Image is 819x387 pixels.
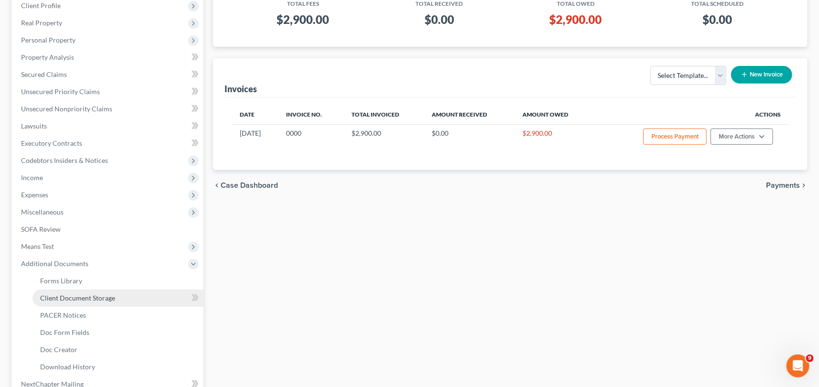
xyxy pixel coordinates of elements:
[515,124,593,151] td: $2,900.00
[593,105,788,124] th: Actions
[425,124,515,151] td: $0.00
[278,124,344,151] td: 0000
[21,208,64,216] span: Miscellaneous
[13,221,203,238] a: SOFA Review
[21,36,75,44] span: Personal Property
[643,129,707,145] button: Process Payment
[22,189,149,215] li: Wait at least before attempting again (to allow MFA to reset on the court’s site)
[21,242,54,250] span: Means Test
[8,293,183,309] textarea: Message…
[21,1,61,10] span: Client Profile
[232,105,278,124] th: Date
[711,129,773,145] button: More Actions
[15,61,106,68] b: Important Filing Update
[800,182,808,189] i: chevron_right
[6,4,24,22] button: go back
[515,105,593,124] th: Amount Owed
[512,12,639,27] h3: $2,900.00
[731,66,792,84] button: New Invoice
[40,363,95,371] span: Download History
[15,145,149,173] div: If you encounter an error when filing, please take the following steps before trying to file again:
[13,135,203,152] a: Executory Contracts
[21,70,67,78] span: Secured Claims
[344,105,425,124] th: Total Invoiced
[22,178,149,187] li: Refresh your browser
[149,4,168,22] button: Home
[168,4,185,21] div: Close
[32,307,203,324] a: PACER Notices
[224,83,257,95] div: Invoices
[13,66,203,83] a: Secured Claims
[40,328,89,336] span: Doc Form Fields
[32,358,203,376] a: Download History
[15,313,22,321] button: Upload attachment
[8,54,183,303] div: Emma says…
[425,105,515,124] th: Amount Received
[13,49,203,66] a: Property Analysis
[32,272,203,290] a: Forms Library
[15,244,149,272] div: We’ll continue monitoring this closely and will share updates as soon as more information is avai...
[15,284,90,290] div: [PERSON_NAME] • 1h ago
[13,83,203,100] a: Unsecured Priority Claims
[13,100,203,118] a: Unsecured Nonpriority Claims
[32,341,203,358] a: Doc Creator
[32,290,203,307] a: Client Document Storage
[21,105,112,113] span: Unsecured Nonpriority Claims
[15,220,149,239] div: If these filings are urgent, please file directly with the court.
[21,87,100,96] span: Unsecured Priority Claims
[164,309,179,324] button: Send a message…
[21,139,82,147] span: Executory Contracts
[766,182,808,189] button: Payments chevron_right
[382,12,497,27] h3: $0.00
[8,54,157,282] div: Important Filing UpdateOur team has been actively rolling out updates to address issues associate...
[27,5,43,21] img: Profile image for Emma
[21,173,43,182] span: Income
[15,75,149,140] div: Our team has been actively rolling out updates to address issues associated with the recent MFA u...
[766,182,800,189] span: Payments
[232,124,278,151] td: [DATE]
[21,19,62,27] span: Real Property
[787,355,809,377] iframe: Intercom live chat
[13,118,203,135] a: Lawsuits
[30,313,38,321] button: Emoji picker
[213,182,278,189] button: chevron_left Case Dashboard
[45,313,53,321] button: Gif picker
[221,182,278,189] span: Case Dashboard
[46,12,65,21] p: Active
[21,53,74,61] span: Property Analysis
[64,189,121,197] b: 10 full minutes
[21,225,61,233] span: SOFA Review
[21,259,88,268] span: Additional Documents
[40,277,82,285] span: Forms Library
[40,294,115,302] span: Client Document Storage
[654,12,781,27] h3: $0.00
[213,182,221,189] i: chevron_left
[278,105,344,124] th: Invoice No.
[240,12,366,27] h3: $2,900.00
[21,122,47,130] span: Lawsuits
[40,311,86,319] span: PACER Notices
[21,191,48,199] span: Expenses
[21,156,108,164] span: Codebtors Insiders & Notices
[61,313,68,321] button: Start recording
[32,324,203,341] a: Doc Form Fields
[46,5,108,12] h1: [PERSON_NAME]
[806,355,814,362] span: 9
[40,345,77,354] span: Doc Creator
[344,124,425,151] td: $2,900.00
